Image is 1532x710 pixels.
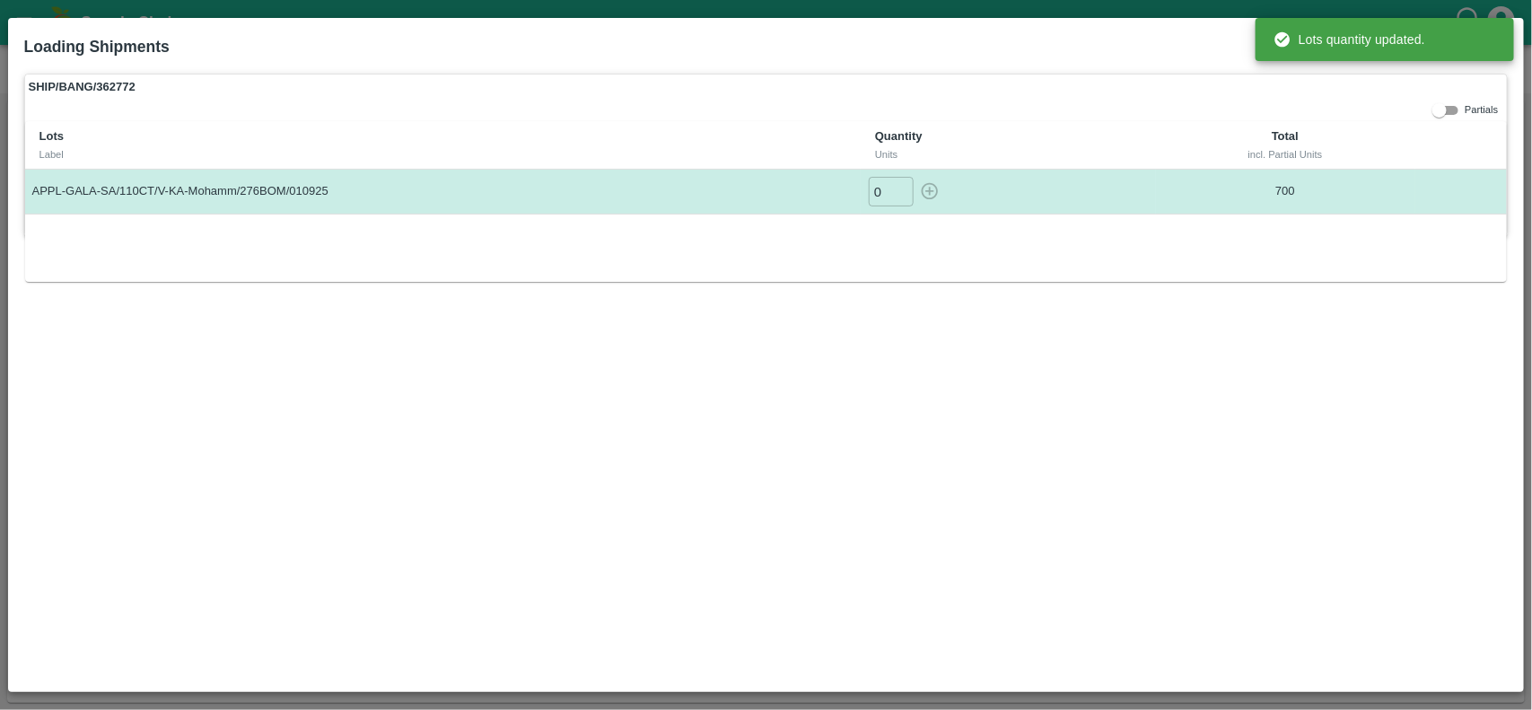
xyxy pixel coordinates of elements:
[1170,146,1401,162] div: incl. Partial Units
[39,146,847,162] div: Label
[24,38,170,56] b: Loading Shipments
[1274,23,1425,56] div: Lots quantity updated.
[1272,129,1299,143] b: Total
[869,177,914,206] input: 0
[39,129,64,143] b: Lots
[875,129,923,143] b: Quantity
[1163,183,1408,200] p: 700
[25,169,862,214] td: APPL-GALA-SA/110CT/V-KA-Mohamm/276BOM/010925
[1429,100,1498,121] div: Partials
[29,78,136,96] strong: SHIP/BANG/362772
[875,146,1142,162] div: Units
